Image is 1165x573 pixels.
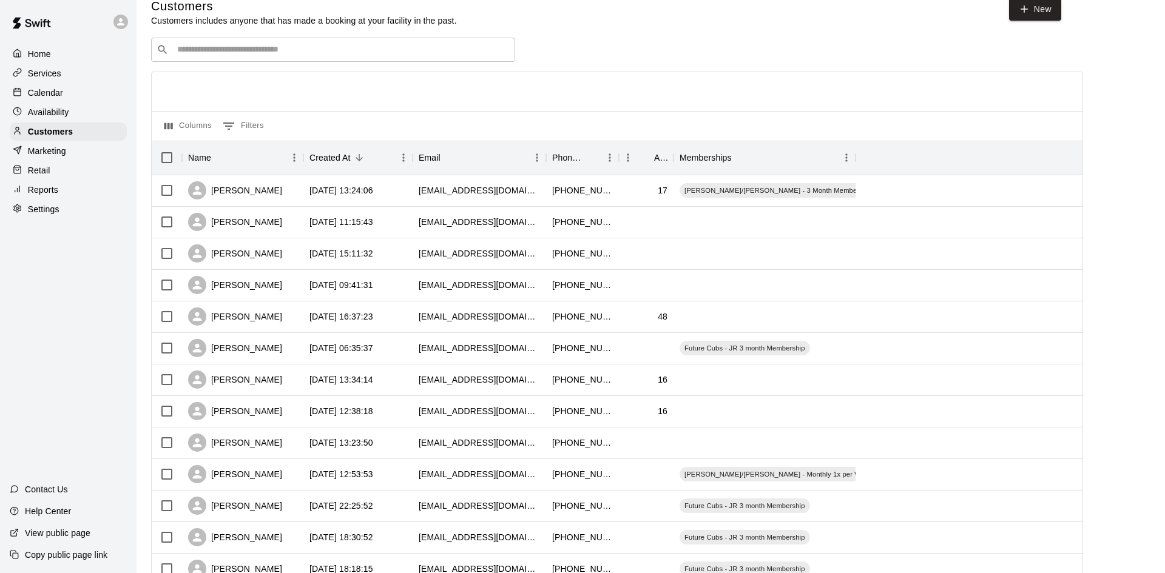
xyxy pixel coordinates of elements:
[658,310,667,323] div: 48
[188,497,282,515] div: [PERSON_NAME]
[419,247,540,260] div: anthonyhuaranga5@gmail.com
[619,149,637,167] button: Menu
[28,48,51,60] p: Home
[28,184,58,196] p: Reports
[658,405,667,417] div: 16
[552,279,613,291] div: +19732144319
[680,498,810,513] div: Future Cubs - JR 3 month Membership
[188,181,282,199] div: [PERSON_NAME]
[351,149,368,166] button: Sort
[680,501,810,511] span: Future Cubs - JR 3 month Membership
[680,467,877,481] div: [PERSON_NAME]/[PERSON_NAME] - Monthly 1x per Week
[552,141,584,175] div: Phone Number
[28,87,63,99] p: Calendar
[10,142,127,160] a: Marketing
[10,161,127,179] a: Retail
[309,141,351,175] div: Created At
[680,341,810,355] div: Future Cubs - JR 3 month Membership
[309,437,373,449] div: 2025-08-04 13:23:50
[211,149,228,166] button: Sort
[419,141,441,175] div: Email
[28,126,73,138] p: Customers
[188,434,282,452] div: [PERSON_NAME]
[28,203,59,215] p: Settings
[441,149,458,166] button: Sort
[552,500,613,512] div: +12016027088
[637,149,654,166] button: Sort
[394,149,413,167] button: Menu
[28,145,66,157] p: Marketing
[419,468,540,480] div: morahmeredith@gmail.com
[309,216,373,228] div: 2025-08-09 11:15:43
[680,532,810,542] span: Future Cubs - JR 3 month Membership
[584,149,601,166] button: Sort
[188,528,282,546] div: [PERSON_NAME]
[182,141,303,175] div: Name
[552,310,613,323] div: +16463002400
[619,141,674,175] div: Age
[309,405,373,417] div: 2025-08-05 12:38:18
[552,437,613,449] div: +15134101699
[10,122,127,141] a: Customers
[658,374,667,386] div: 16
[552,216,613,228] div: +19737225011
[419,342,540,354] div: bwilliamderosa@gmail.com
[680,186,921,195] span: [PERSON_NAME]/[PERSON_NAME] - 3 Month Membership - 2x per week
[658,184,667,196] div: 17
[419,405,540,417] div: jvoss7204@gmail.com
[419,500,540,512] div: cyoung@stiacouture.com
[552,342,613,354] div: +12018736283
[188,465,282,483] div: [PERSON_NAME]
[552,468,613,480] div: +19735683980
[10,103,127,121] a: Availability
[674,141,856,175] div: Memberships
[309,310,373,323] div: 2025-08-06 16:37:23
[25,483,68,495] p: Contact Us
[28,164,50,176] p: Retail
[188,402,282,420] div: [PERSON_NAME]
[151,38,515,62] div: Search customers by name or email
[188,213,282,231] div: [PERSON_NAME]
[419,531,540,543] div: thejazzmd@gmail.com
[413,141,546,175] div: Email
[309,279,373,291] div: 2025-08-07 09:41:31
[303,141,413,175] div: Created At
[10,181,127,199] a: Reports
[309,374,373,386] div: 2025-08-05 13:34:14
[188,141,211,175] div: Name
[419,184,540,196] div: nickyacc02@gmail.com
[285,149,303,167] button: Menu
[837,149,856,167] button: Menu
[546,141,619,175] div: Phone Number
[654,141,667,175] div: Age
[10,200,127,218] a: Settings
[161,116,215,136] button: Select columns
[309,468,373,480] div: 2025-08-04 12:53:53
[28,106,69,118] p: Availability
[10,45,127,63] a: Home
[552,405,613,417] div: +19084512839
[10,84,127,102] a: Calendar
[188,276,282,294] div: [PERSON_NAME]
[552,374,613,386] div: +18622287957
[601,149,619,167] button: Menu
[680,530,810,545] div: Future Cubs - JR 3 month Membership
[419,374,540,386] div: johncadier13@gmail.com
[25,527,90,539] p: View public page
[309,184,373,196] div: 2025-08-10 13:24:06
[188,339,282,357] div: [PERSON_NAME]
[10,64,127,82] a: Services
[309,500,373,512] div: 2025-06-25 22:25:52
[309,531,373,543] div: 2025-06-11 18:30:52
[151,15,457,27] p: Customers includes anyone that has made a booking at your facility in the past.
[309,342,373,354] div: 2025-08-06 06:35:37
[25,505,71,517] p: Help Center
[419,279,540,291] div: lmrugel@yahoo.com
[680,469,877,479] span: [PERSON_NAME]/[PERSON_NAME] - Monthly 1x per Week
